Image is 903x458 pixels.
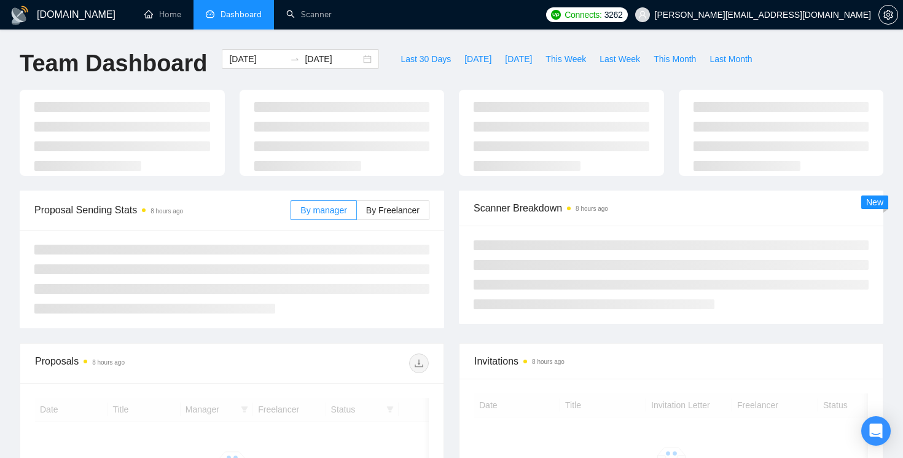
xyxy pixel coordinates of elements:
[647,49,703,69] button: This Month
[654,52,696,66] span: This Month
[394,49,458,69] button: Last 30 Days
[576,205,608,212] time: 8 hours ago
[300,205,346,215] span: By manager
[861,416,891,446] div: Open Intercom Messenger
[458,49,498,69] button: [DATE]
[532,358,565,365] time: 8 hours ago
[709,52,752,66] span: Last Month
[498,49,539,69] button: [DATE]
[10,6,29,25] img: logo
[866,197,883,207] span: New
[34,202,291,218] span: Proposal Sending Stats
[703,49,759,69] button: Last Month
[92,359,125,366] time: 8 hours ago
[401,52,451,66] span: Last 30 Days
[474,200,869,216] span: Scanner Breakdown
[35,353,232,373] div: Proposals
[545,52,586,66] span: This Week
[474,353,868,369] span: Invitations
[878,10,898,20] a: setting
[286,9,332,20] a: searchScanner
[593,49,647,69] button: Last Week
[878,5,898,25] button: setting
[366,205,420,215] span: By Freelancer
[464,52,491,66] span: [DATE]
[565,8,601,22] span: Connects:
[221,9,262,20] span: Dashboard
[290,54,300,64] span: swap-right
[551,10,561,20] img: upwork-logo.png
[638,10,647,19] span: user
[305,52,361,66] input: End date
[144,9,181,20] a: homeHome
[290,54,300,64] span: to
[20,49,207,78] h1: Team Dashboard
[206,10,214,18] span: dashboard
[505,52,532,66] span: [DATE]
[150,208,183,215] time: 8 hours ago
[539,49,593,69] button: This Week
[879,10,897,20] span: setting
[600,52,640,66] span: Last Week
[229,52,285,66] input: Start date
[604,8,623,22] span: 3262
